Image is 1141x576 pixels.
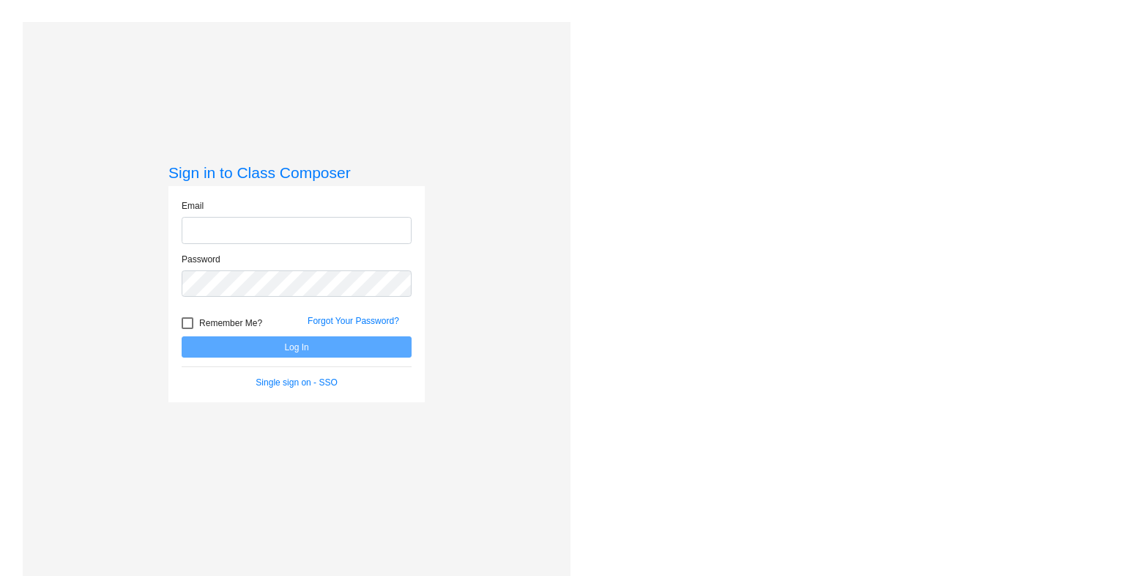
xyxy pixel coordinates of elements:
button: Log In [182,336,412,358]
label: Password [182,253,220,266]
a: Forgot Your Password? [308,316,399,326]
a: Single sign on - SSO [256,377,337,388]
span: Remember Me? [199,314,262,332]
h3: Sign in to Class Composer [168,163,425,182]
label: Email [182,199,204,213]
